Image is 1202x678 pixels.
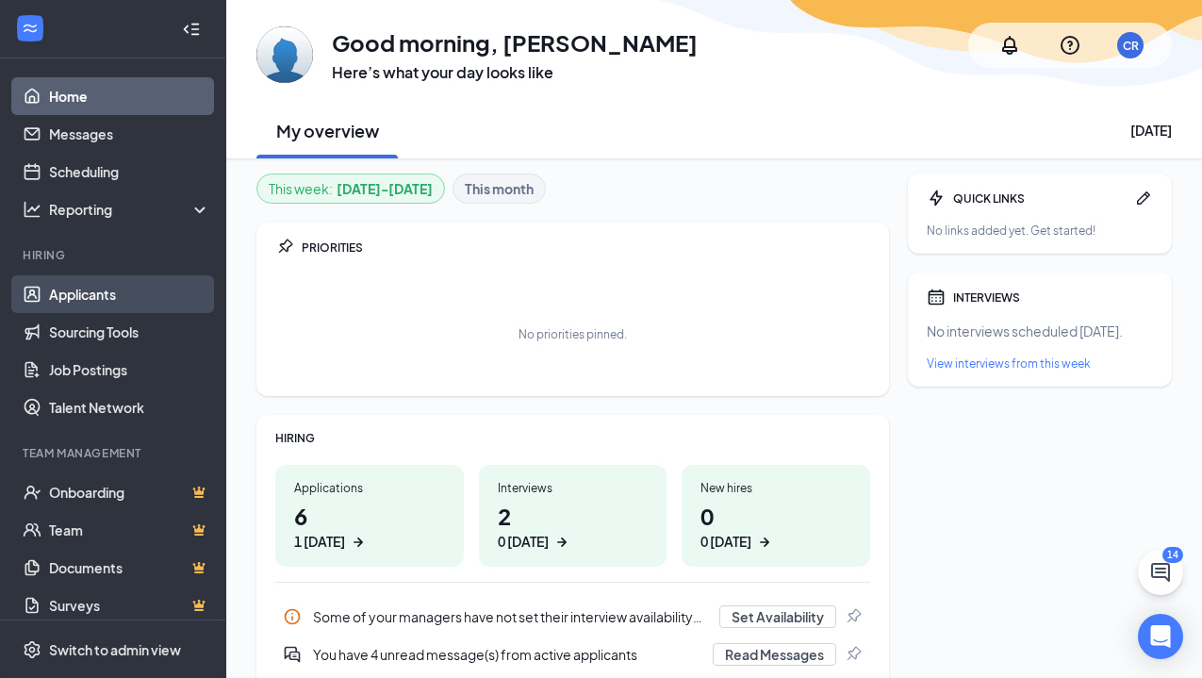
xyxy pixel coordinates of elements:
h2: My overview [276,119,379,142]
a: Home [49,77,210,115]
div: HIRING [275,430,870,446]
svg: Info [283,607,302,626]
button: Set Availability [719,605,836,628]
h3: Here’s what your day looks like [332,62,698,83]
svg: Analysis [23,200,41,219]
a: Talent Network [49,389,210,426]
a: TeamCrown [49,511,210,549]
h1: Good morning, [PERSON_NAME] [332,26,698,58]
h1: 2 [498,500,649,552]
div: Open Intercom Messenger [1138,614,1183,659]
svg: ChatActive [1149,561,1172,584]
div: This week : [269,178,433,199]
div: INTERVIEWS [953,289,1153,306]
img: Christina Robbins [256,26,313,83]
b: [DATE] - [DATE] [337,178,433,199]
svg: Settings [23,640,41,659]
svg: Notifications [998,34,1021,57]
a: InfoSome of your managers have not set their interview availability yetSet AvailabilityPin [275,598,870,636]
div: 14 [1162,547,1183,563]
div: 0 [DATE] [700,532,751,552]
svg: Pin [844,607,863,626]
div: Interviews [498,480,649,496]
div: No priorities pinned. [519,326,627,342]
svg: ArrowRight [755,533,774,552]
svg: ArrowRight [552,533,571,552]
h1: 0 [700,500,851,552]
a: Sourcing Tools [49,313,210,351]
svg: Calendar [927,288,946,306]
div: Switch to admin view [49,640,181,659]
a: DoubleChatActiveYou have 4 unread message(s) from active applicantsRead MessagesPin [275,636,870,673]
div: You have 4 unread message(s) from active applicants [275,636,870,673]
a: New hires00 [DATE]ArrowRight [682,465,870,567]
svg: Bolt [927,189,946,207]
svg: DoubleChatActive [283,645,302,664]
h1: 6 [294,500,445,552]
div: Team Management [23,445,206,461]
svg: Pen [1134,189,1153,207]
a: Applications61 [DATE]ArrowRight [275,465,464,567]
div: Hiring [23,247,206,263]
a: OnboardingCrown [49,473,210,511]
svg: Collapse [182,20,201,39]
div: QUICK LINKS [953,190,1127,207]
button: ChatActive [1138,550,1183,595]
svg: Pin [844,645,863,664]
svg: WorkstreamLogo [21,19,40,38]
div: No links added yet. Get started! [927,223,1153,239]
div: You have 4 unread message(s) from active applicants [313,645,701,664]
a: Applicants [49,275,210,313]
a: Scheduling [49,153,210,190]
div: CR [1123,38,1139,54]
div: [DATE] [1130,121,1172,140]
svg: ArrowRight [349,533,368,552]
div: Applications [294,480,445,496]
div: 0 [DATE] [498,532,549,552]
div: Some of your managers have not set their interview availability yet [313,607,708,626]
svg: QuestionInfo [1059,34,1081,57]
div: Reporting [49,200,211,219]
svg: Pin [275,238,294,256]
div: PRIORITIES [302,240,870,256]
a: Messages [49,115,210,153]
div: Some of your managers have not set their interview availability yet [275,598,870,636]
a: Job Postings [49,351,210,389]
b: This month [465,178,534,199]
a: SurveysCrown [49,587,210,624]
div: No interviews scheduled [DATE]. [927,322,1153,340]
a: View interviews from this week [927,356,1153,372]
a: Interviews20 [DATE]ArrowRight [479,465,667,567]
div: 1 [DATE] [294,532,345,552]
div: New hires [700,480,851,496]
button: Read Messages [713,643,836,666]
a: DocumentsCrown [49,549,210,587]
